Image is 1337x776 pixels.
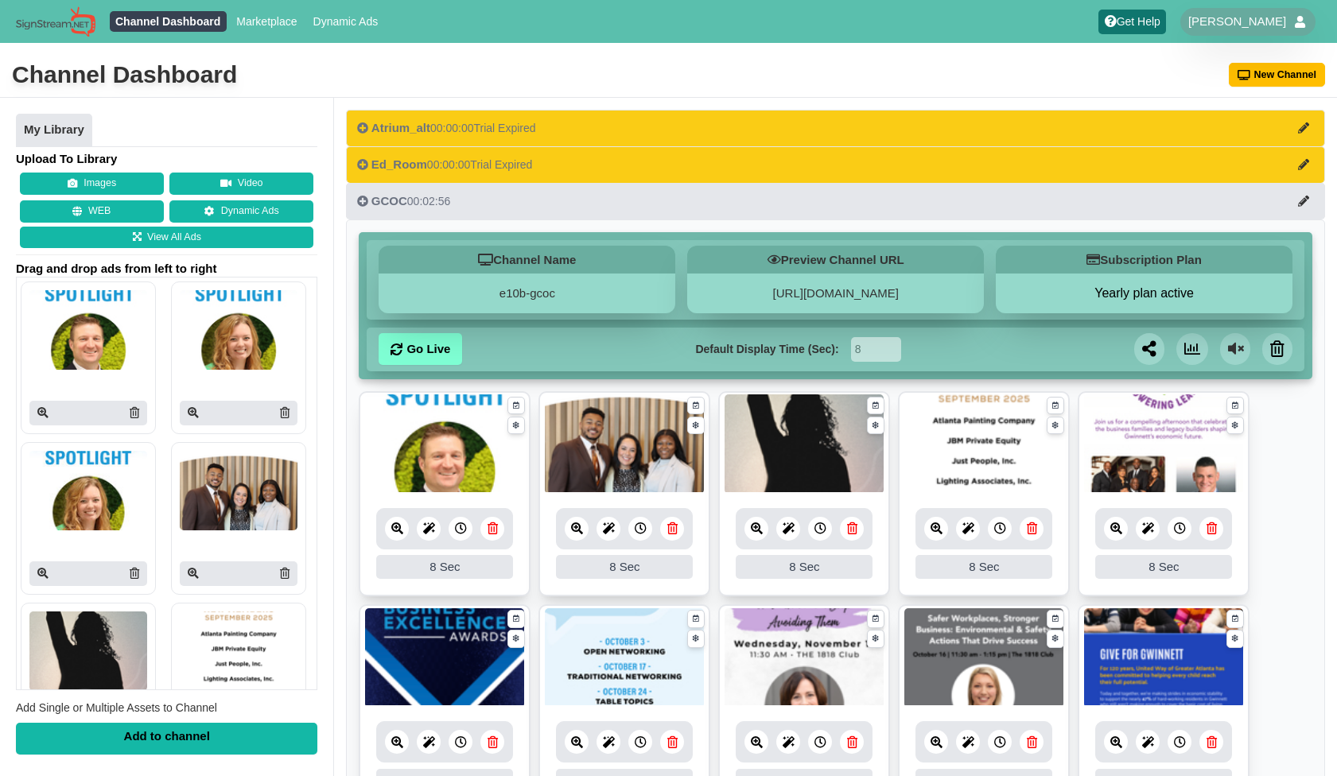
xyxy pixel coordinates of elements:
[725,608,884,708] img: 3.795 mb
[16,701,217,714] span: Add Single or Multiple Assets to Channel
[29,290,147,370] img: P250x250 image processing20251013 2243682 1vtwvn0
[307,11,384,32] a: Dynamic Ads
[12,59,237,91] div: Channel Dashboard
[371,194,407,208] span: GCOC
[474,122,536,134] span: Trial Expired
[545,608,704,708] img: 1298.771 kb
[365,394,524,494] img: 1791.709 kb
[1229,63,1326,87] button: New Channel
[376,555,513,579] div: 8 Sec
[996,246,1292,274] h5: Subscription Plan
[169,173,313,195] button: Video
[357,157,532,173] div: 00:00:00
[29,451,147,530] img: P250x250 image processing20251006 2065718 1x7jinc
[851,337,901,362] input: Seconds
[371,157,427,171] span: Ed_Room
[904,608,1063,708] img: 766.104 kb
[357,193,450,209] div: 00:02:56
[725,394,884,494] img: 6.630 mb
[16,261,317,277] span: Drag and drop ads from left to right
[379,246,675,274] h5: Channel Name
[1098,10,1166,34] a: Get Help
[180,611,297,691] img: P250x250 image processing20251002 1793698 4hu65g
[470,158,532,171] span: Trial Expired
[915,555,1052,579] div: 8 Sec
[110,11,227,32] a: Channel Dashboard
[29,611,147,691] img: P250x250 image processing20251002 1793698 712t6j
[16,114,92,147] a: My Library
[371,121,430,134] span: Atrium_alt
[169,200,313,223] a: Dynamic Ads
[20,173,164,195] button: Images
[231,11,303,32] a: Marketplace
[904,394,1063,494] img: 228.820 kb
[346,110,1325,146] button: Atrium_alt00:00:00Trial Expired
[20,200,164,223] button: WEB
[346,183,1325,219] button: GCOC00:02:56
[346,146,1325,183] button: Ed_Room00:00:00Trial Expired
[1095,555,1232,579] div: 8 Sec
[1257,700,1337,776] iframe: Chat Widget
[357,120,536,136] div: 00:00:00
[180,451,297,530] img: P250x250 image processing20251003 1793698 1njlet1
[16,723,317,755] div: Add to channel
[1084,394,1243,494] img: 1966.006 kb
[1084,608,1243,708] img: 3.411 mb
[16,6,95,37] img: Sign Stream.NET
[379,274,675,313] div: e10b-gcoc
[773,286,899,300] a: [URL][DOMAIN_NAME]
[736,555,873,579] div: 8 Sec
[20,227,313,249] a: View All Ads
[545,394,704,494] img: 4.231 mb
[365,608,524,708] img: 2.233 mb
[695,341,838,358] label: Default Display Time (Sec):
[687,246,984,274] h5: Preview Channel URL
[379,333,462,365] a: Go Live
[1188,14,1286,29] span: [PERSON_NAME]
[180,290,297,370] img: P250x250 image processing20251006 2065718 1tj5vsu
[16,151,317,167] h4: Upload To Library
[556,555,693,579] div: 8 Sec
[996,285,1292,301] button: Yearly plan active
